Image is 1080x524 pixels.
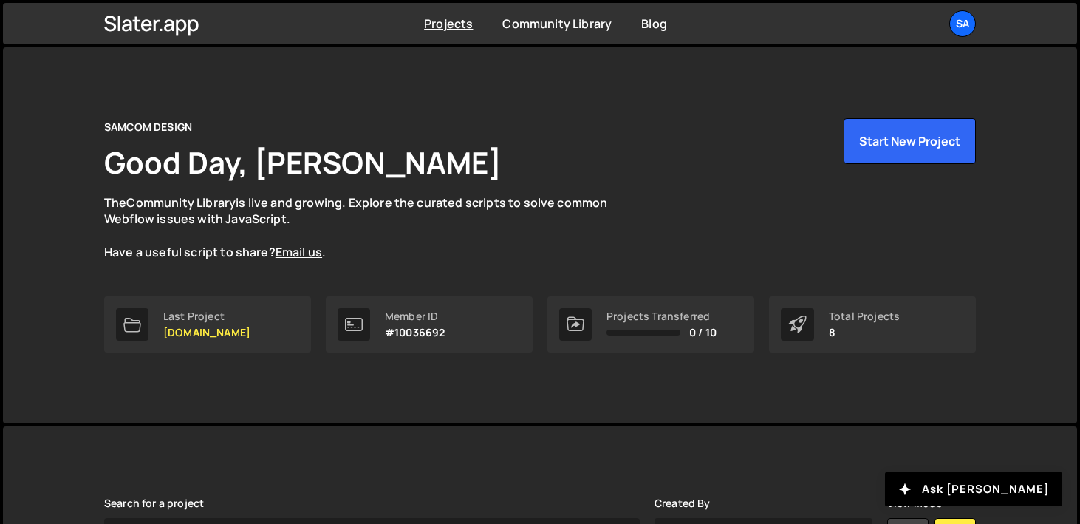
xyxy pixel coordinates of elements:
[949,10,976,37] a: SA
[385,327,445,338] p: #10036692
[606,310,717,322] div: Projects Transferred
[887,497,942,509] label: View Mode
[689,327,717,338] span: 0 / 10
[424,16,473,32] a: Projects
[641,16,667,32] a: Blog
[104,194,636,261] p: The is live and growing. Explore the curated scripts to solve common Webflow issues with JavaScri...
[104,142,502,183] h1: Good Day, [PERSON_NAME]
[829,310,900,322] div: Total Projects
[163,327,250,338] p: [DOMAIN_NAME]
[885,472,1062,506] button: Ask [PERSON_NAME]
[276,244,322,260] a: Email us
[844,118,976,164] button: Start New Project
[126,194,236,211] a: Community Library
[163,310,250,322] div: Last Project
[104,497,204,509] label: Search for a project
[385,310,445,322] div: Member ID
[655,497,711,509] label: Created By
[104,118,192,136] div: SAMCOM DESIGN
[829,327,900,338] p: 8
[104,296,311,353] a: Last Project [DOMAIN_NAME]
[502,16,612,32] a: Community Library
